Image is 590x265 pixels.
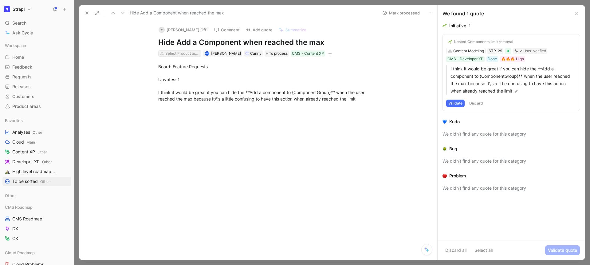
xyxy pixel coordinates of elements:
[2,177,71,186] a: To be sortedOther
[158,38,371,47] h1: Hide Add a Component when reached the max
[243,26,275,34] button: Add quote
[2,116,71,125] div: Favorites
[211,51,241,56] span: [PERSON_NAME]
[2,167,71,176] a: ⛰️High level roadmapOther
[2,28,71,38] a: Ask Cycle
[5,42,26,49] span: Workspace
[12,168,57,175] span: High level roadmap
[442,245,469,255] button: Discard all
[2,248,71,257] div: Cloud Roadmap
[159,27,165,33] div: Y
[26,140,35,144] span: Main
[442,130,580,138] div: We didn’t find any quote for this category
[442,184,580,192] div: We didn’t find any quote for this category
[211,26,242,34] button: Comment
[2,5,33,14] button: StrapiStrapi
[449,145,457,152] div: Bug
[442,147,447,151] img: 🪲
[472,245,495,255] button: Select all
[514,89,518,93] img: pen.svg
[448,40,452,44] img: 🌱
[12,29,33,37] span: Ask Cycle
[37,150,47,154] span: Other
[12,74,32,80] span: Requests
[2,157,71,166] a: Developer XPOther
[450,65,576,95] p: I think it would be great if you can hide the **Add a component to {ComponentGroup}** when the us...
[2,147,71,156] a: Content XPOther
[467,100,485,107] button: Discard
[12,216,42,222] span: CMS Roadmap
[42,160,52,164] span: Other
[442,174,447,178] img: 🔴
[2,234,71,243] a: CX
[2,82,71,91] a: Releases
[545,245,580,255] button: Validate quote
[40,179,50,184] span: Other
[442,24,447,28] img: 🌱
[449,172,466,180] div: Problem
[12,54,24,60] span: Home
[205,52,209,55] div: M
[442,120,447,124] img: 💙
[276,26,309,34] button: Summarize
[12,159,52,165] span: Developer XP
[5,192,16,199] span: Other
[5,169,10,174] img: ⛰️
[2,128,71,137] a: AnalysesOther
[292,50,324,57] div: CMS - Content XP
[265,50,289,57] div: To process
[449,118,460,125] div: Kudo
[2,203,71,212] div: CMS Roadmap
[285,27,306,33] span: Summarize
[2,92,71,101] a: Customers
[5,117,23,124] span: Favorites
[12,226,18,232] span: DX
[2,41,71,50] div: Workspace
[446,38,515,45] button: 🌱Nested Components limit removal
[2,53,71,62] a: Home
[250,50,262,57] div: Canny
[442,157,580,165] div: We didn’t find any quote for this category
[130,9,224,17] span: Hide Add a Component when reached the max
[12,103,41,109] span: Product areas
[2,191,71,202] div: Other
[12,84,31,90] span: Releases
[13,6,25,12] h1: Strapi
[158,63,371,102] div: Board: Feature Requests Upvotes: 1 I think it would be great if you can hide the **Add a componen...
[2,203,71,243] div: CMS RoadmapCMS RoadmapDXCX
[2,102,71,111] a: Product areas
[2,224,71,233] a: DX
[2,62,71,72] a: Feedback
[2,137,71,147] a: CloudMain
[165,50,200,57] div: Select Product areas
[2,18,71,28] div: Search
[12,93,34,100] span: Customers
[2,191,71,200] div: Other
[442,10,484,17] div: We found 1 quote
[446,100,465,107] button: Validate
[12,178,50,185] span: To be sorted
[156,25,210,34] button: Y[PERSON_NAME] Offi
[2,72,71,81] a: Requests
[4,6,10,12] img: Strapi
[12,129,42,136] span: Analyses
[12,235,18,242] span: CX
[2,214,71,223] a: CMS Roadmap
[12,19,26,27] span: Search
[33,130,42,135] span: Other
[269,50,288,57] span: To process
[380,9,423,17] button: Mark processed
[5,250,35,256] span: Cloud Roadmap
[5,204,33,210] span: CMS Roadmap
[454,39,513,44] div: Nested Components limit removal
[12,139,35,145] span: Cloud
[12,149,47,155] span: Content XP
[12,64,32,70] span: Feedback
[449,22,466,30] div: Initiative
[469,22,471,30] div: 1
[4,168,11,175] button: ⛰️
